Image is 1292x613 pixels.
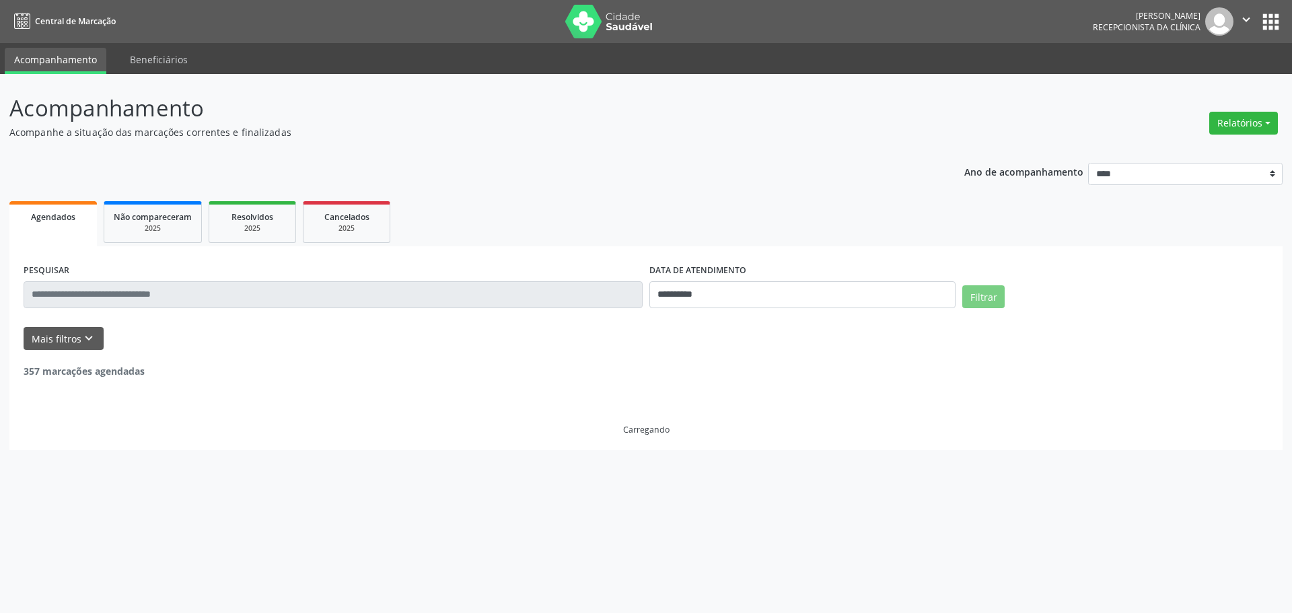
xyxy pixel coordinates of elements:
span: Resolvidos [231,211,273,223]
img: img [1205,7,1233,36]
div: 2025 [219,223,286,233]
span: Não compareceram [114,211,192,223]
p: Acompanhamento [9,92,900,125]
strong: 357 marcações agendadas [24,365,145,377]
div: [PERSON_NAME] [1093,10,1200,22]
button: Mais filtroskeyboard_arrow_down [24,327,104,351]
div: 2025 [114,223,192,233]
p: Acompanhe a situação das marcações correntes e finalizadas [9,125,900,139]
div: Carregando [623,424,670,435]
label: DATA DE ATENDIMENTO [649,260,746,281]
a: Acompanhamento [5,48,106,74]
a: Beneficiários [120,48,197,71]
label: PESQUISAR [24,260,69,281]
button:  [1233,7,1259,36]
span: Agendados [31,211,75,223]
i:  [1239,12,1254,27]
span: Central de Marcação [35,15,116,27]
div: 2025 [313,223,380,233]
button: apps [1259,10,1283,34]
span: Cancelados [324,211,369,223]
p: Ano de acompanhamento [964,163,1083,180]
button: Relatórios [1209,112,1278,135]
span: Recepcionista da clínica [1093,22,1200,33]
a: Central de Marcação [9,10,116,32]
i: keyboard_arrow_down [81,331,96,346]
button: Filtrar [962,285,1005,308]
